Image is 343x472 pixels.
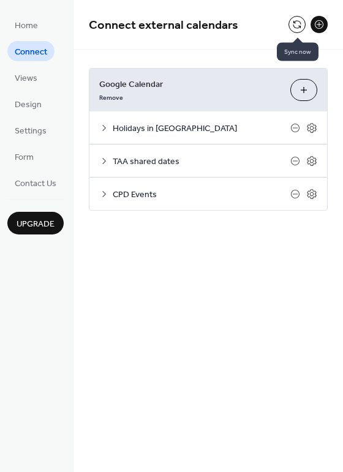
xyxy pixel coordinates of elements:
a: Settings [7,120,54,140]
a: Design [7,94,49,114]
span: Form [15,151,34,164]
span: Home [15,20,38,32]
span: Holidays in [GEOGRAPHIC_DATA] [113,122,290,135]
span: Google Calendar [99,78,281,91]
a: Connect [7,41,55,61]
span: Sync now [277,43,318,61]
span: Connect external calendars [89,13,238,37]
span: Settings [15,125,47,138]
span: Upgrade [17,218,55,231]
span: CPD Events [113,189,290,201]
a: Form [7,146,41,167]
span: Contact Us [15,178,56,190]
span: Remove [99,94,123,102]
a: Contact Us [7,173,64,193]
span: TAA shared dates [113,155,290,168]
a: Home [7,15,45,35]
span: Design [15,99,42,111]
a: Views [7,67,45,88]
span: Connect [15,46,47,59]
span: Views [15,72,37,85]
button: Upgrade [7,212,64,234]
